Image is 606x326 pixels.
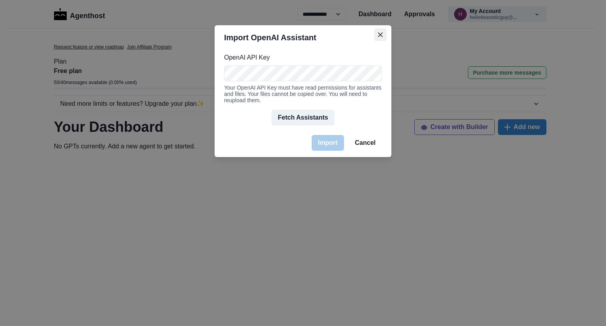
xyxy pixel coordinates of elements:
button: Close [374,28,387,41]
label: OpenAI API Key [224,53,377,62]
button: Import [312,135,344,151]
button: Cancel [349,135,382,151]
header: Import OpenAI Assistant [215,25,391,50]
button: Fetch Assistants [271,110,334,126]
div: Your OpenAI API Key must have read permissions for assistants and files. Your files cannot be cop... [224,84,382,103]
